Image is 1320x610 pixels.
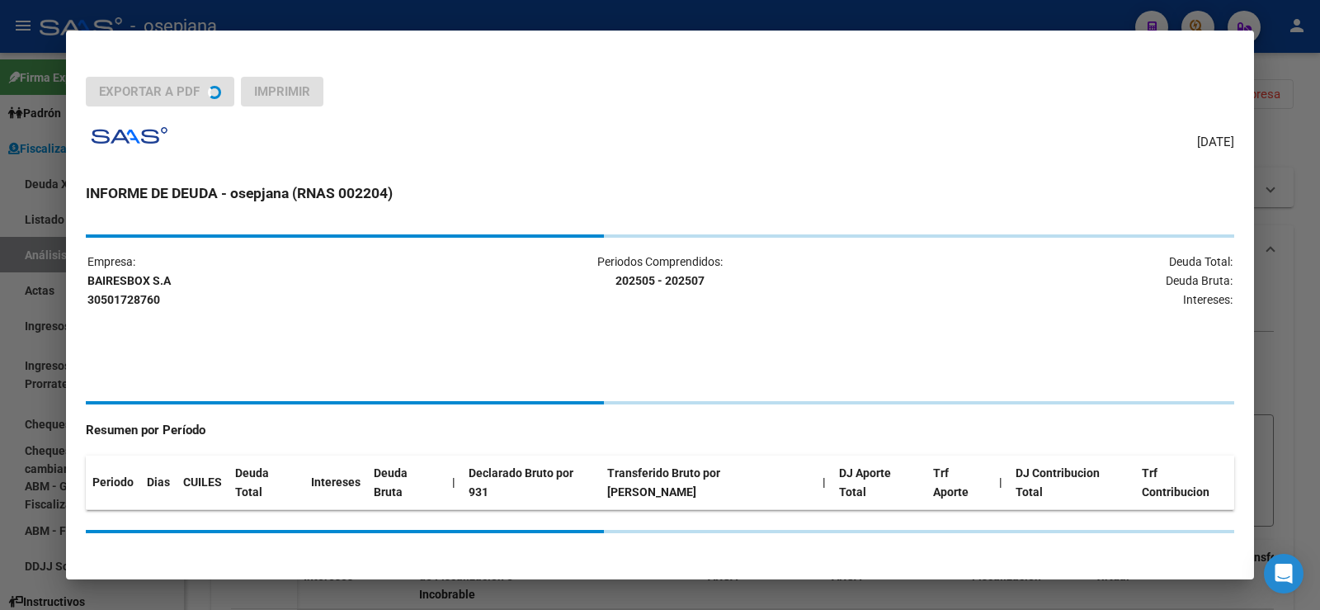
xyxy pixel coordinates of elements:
th: DJ Aporte Total [832,456,926,510]
th: DJ Contribucion Total [1009,456,1135,510]
th: | [816,456,832,510]
span: Exportar a PDF [99,84,200,99]
th: | [992,456,1009,510]
h4: Resumen por Período [86,421,1234,440]
button: Imprimir [241,77,323,106]
p: Empresa: [87,253,468,309]
strong: BAIRESBOX S.A 30501728760 [87,274,171,306]
strong: 202505 - 202507 [615,274,705,287]
th: Intereses [304,456,367,510]
h3: INFORME DE DEUDA - osepjana (RNAS 002204) [86,182,1234,204]
span: Imprimir [254,84,310,99]
th: Trf Aporte [926,456,993,510]
p: Deuda Total: Deuda Bruta: Intereses: [852,253,1233,309]
span: [DATE] [1197,133,1234,152]
th: | [445,456,462,510]
th: Trf Contribucion [1135,456,1234,510]
th: Declarado Bruto por 931 [462,456,601,510]
th: Deuda Bruta [367,456,445,510]
th: Deuda Total [229,456,304,510]
th: Periodo [86,456,140,510]
div: Open Intercom Messenger [1264,554,1303,593]
button: Exportar a PDF [86,77,234,106]
th: Transferido Bruto por [PERSON_NAME] [601,456,816,510]
th: Dias [140,456,177,510]
p: Periodos Comprendidos: [469,253,850,291]
th: CUILES [177,456,229,510]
